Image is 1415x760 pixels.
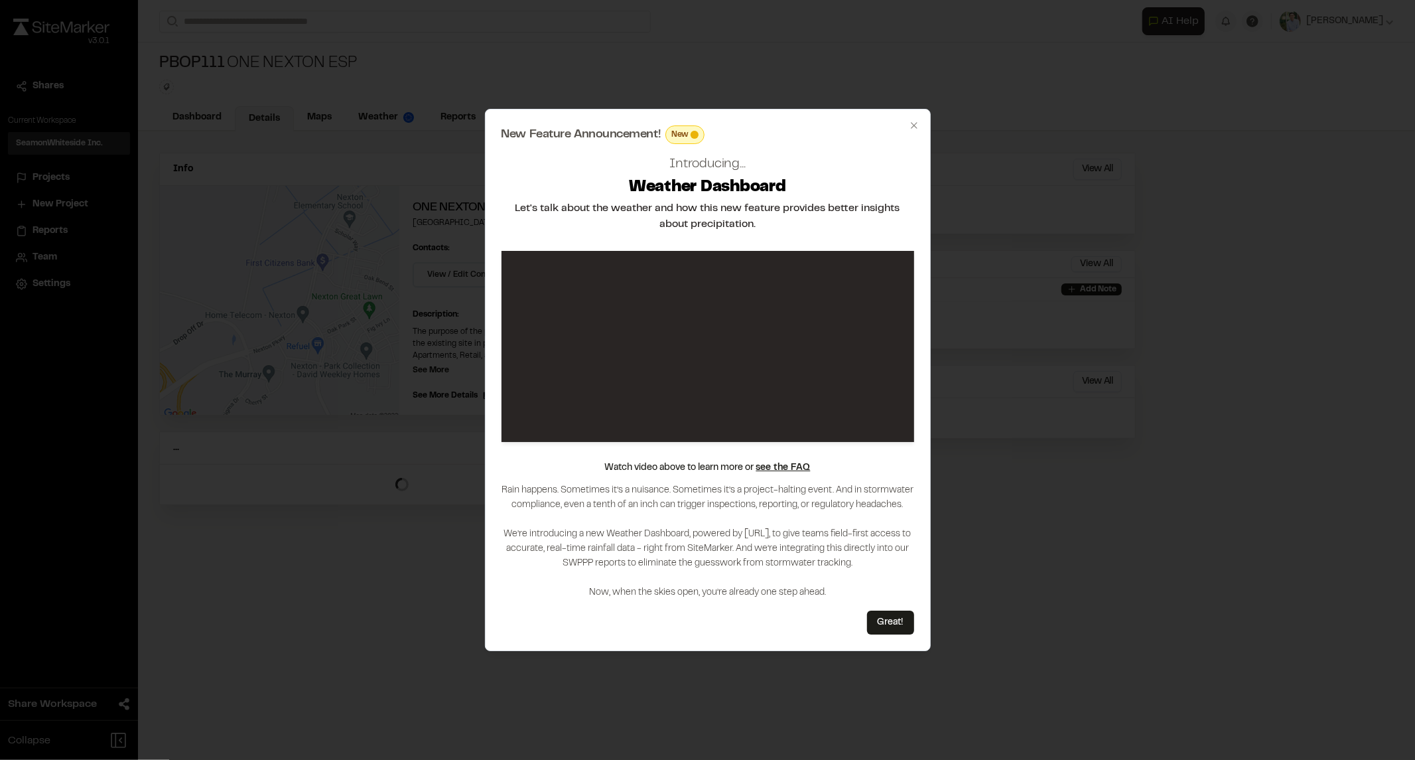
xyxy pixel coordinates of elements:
[669,155,745,175] h2: Introducing...
[605,461,811,475] p: Watch video above to learn more or
[867,611,914,635] button: Great!
[691,131,699,139] span: This feature is brand new! Enjoy!
[629,177,786,198] h2: Weather Dashboard
[502,200,914,232] h2: Let's talk about the weather and how this new feature provides better insights about precipitation.
[502,129,661,141] span: New Feature Announcement!
[671,129,688,141] span: New
[756,464,811,472] a: see the FAQ
[665,125,705,144] div: This feature is brand new! Enjoy!
[502,483,914,600] p: Rain happens. Sometimes it’s a nuisance. Sometimes it’s a project-halting event. And in stormwate...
